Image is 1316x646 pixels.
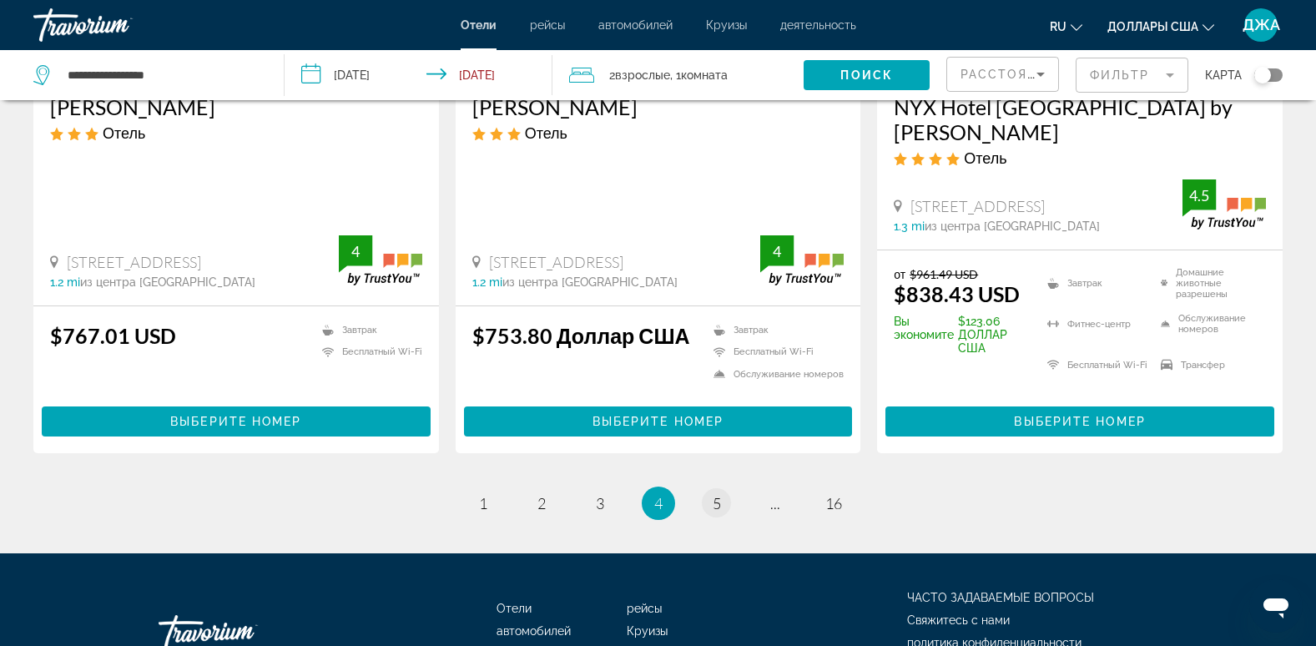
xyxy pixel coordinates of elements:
[1239,8,1283,43] button: Пользовательское меню
[907,613,1010,627] a: Свяжитесь с нами
[50,323,176,348] ins: $767.01 USD
[598,18,673,32] a: автомобилей
[894,267,905,281] span: от
[497,624,571,638] a: автомобилей
[925,220,1100,233] span: из центра [GEOGRAPHIC_DATA]
[464,410,853,428] a: Выберите номер
[706,18,747,32] a: Круизы
[681,68,728,82] span: Комната
[33,3,200,47] a: Травориум
[1050,20,1066,33] span: ru
[472,94,845,119] a: [PERSON_NAME]
[1182,185,1216,205] div: 4.5
[760,235,844,285] img: trustyou-badge.svg
[615,68,670,82] span: Взрослые
[734,346,814,357] font: Бесплатный Wi-Fi
[339,241,372,261] div: 4
[596,494,604,512] span: 3
[461,18,497,32] a: Отели
[627,602,662,615] a: рейсы
[654,494,663,512] span: 4
[961,64,1045,84] mat-select: Сортировать по
[502,275,678,289] span: из центра [GEOGRAPHIC_DATA]
[1067,319,1131,330] font: Фитнес-центр
[342,346,422,357] font: Бесплатный Wi-Fi
[170,415,301,428] span: Выберите номер
[894,220,925,233] span: 1.3 mi
[1178,313,1266,335] font: Обслуживание номеров
[961,68,1056,81] span: Расстояние
[525,124,567,142] span: Отель
[285,50,552,100] button: Дата заезда: 17 октября 2025 г. Дата выезда: 19 октября 2025 г.
[894,149,1266,167] div: Отель 4 звезды
[885,406,1274,437] button: Выберите номер
[894,281,1020,306] ins: $838.43 USD
[1076,57,1188,93] button: Фильтр
[342,325,377,336] font: Завтрак
[50,94,422,119] a: [PERSON_NAME]
[50,275,80,289] span: 1.2 mi
[907,591,1094,604] a: ЧАСТО ЗАДАВАЕМЫЕ ВОПРОСЫ
[552,50,804,100] button: Путешественники: 2 взрослых, 0 детей
[1205,63,1242,87] span: карта
[67,253,201,271] span: [STREET_ADDRESS]
[825,494,842,512] span: 16
[1107,14,1214,38] button: Изменить валюту
[592,415,724,428] span: Выберите номер
[670,68,681,82] font: , 1
[780,18,856,32] a: деятельность
[1067,278,1102,289] font: Завтрак
[1242,68,1283,83] button: Переключить карту
[609,68,615,82] font: 2
[1067,360,1147,371] font: Бесплатный Wi-Fi
[472,275,502,289] span: 1.2 mi
[472,124,845,142] div: Отель 3 звезды
[537,494,546,512] span: 2
[770,494,780,512] span: ...
[497,602,532,615] a: Отели
[472,323,690,348] ins: $753.80 Доллар США
[50,124,422,142] div: Отель 3 звезды
[103,124,145,142] span: Отель
[910,267,978,281] del: $961.49 USD
[1182,179,1266,229] img: trustyou-badge.svg
[33,487,1283,520] nav: Нумерация страниц
[339,235,422,285] img: trustyou-badge.svg
[958,315,1026,355] font: $123.06 ДОЛЛАР США
[1249,579,1303,633] iframe: Кнопка запуска окна обмена сообщениями
[713,494,721,512] span: 5
[1014,415,1145,428] span: Выберите номер
[734,325,769,336] font: Завтрак
[894,315,954,355] span: Вы экономите
[1243,17,1280,33] span: ДЖА
[530,18,565,32] span: рейсы
[734,369,844,380] font: Обслуживание номеров
[80,275,255,289] span: из центра [GEOGRAPHIC_DATA]
[885,410,1274,428] a: Выберите номер
[464,406,853,437] button: Выберите номер
[1050,14,1082,38] button: Изменение языка
[42,410,431,428] a: Выберите номер
[894,94,1266,144] a: NYX Hotel [GEOGRAPHIC_DATA] by [PERSON_NAME]
[1107,20,1198,33] span: Доллары США
[804,60,930,90] button: Поиск
[1181,360,1225,371] font: Трансфер
[479,494,487,512] span: 1
[627,624,668,638] a: Круизы
[964,149,1006,167] span: Отель
[489,253,623,271] span: [STREET_ADDRESS]
[42,406,431,437] button: Выберите номер
[1176,267,1266,300] font: Домашние животные разрешены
